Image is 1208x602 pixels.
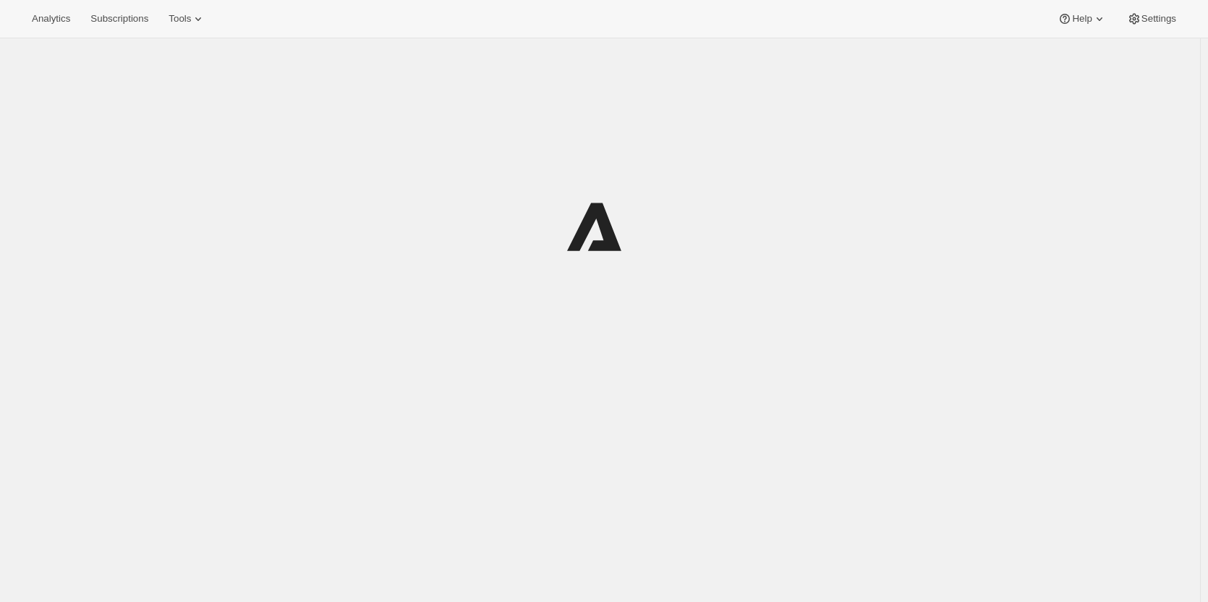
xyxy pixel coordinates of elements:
button: Help [1049,9,1115,29]
span: Tools [169,13,191,25]
span: Settings [1141,13,1176,25]
button: Analytics [23,9,79,29]
button: Tools [160,9,214,29]
span: Analytics [32,13,70,25]
span: Subscriptions [90,13,148,25]
span: Help [1072,13,1092,25]
button: Settings [1118,9,1185,29]
button: Subscriptions [82,9,157,29]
